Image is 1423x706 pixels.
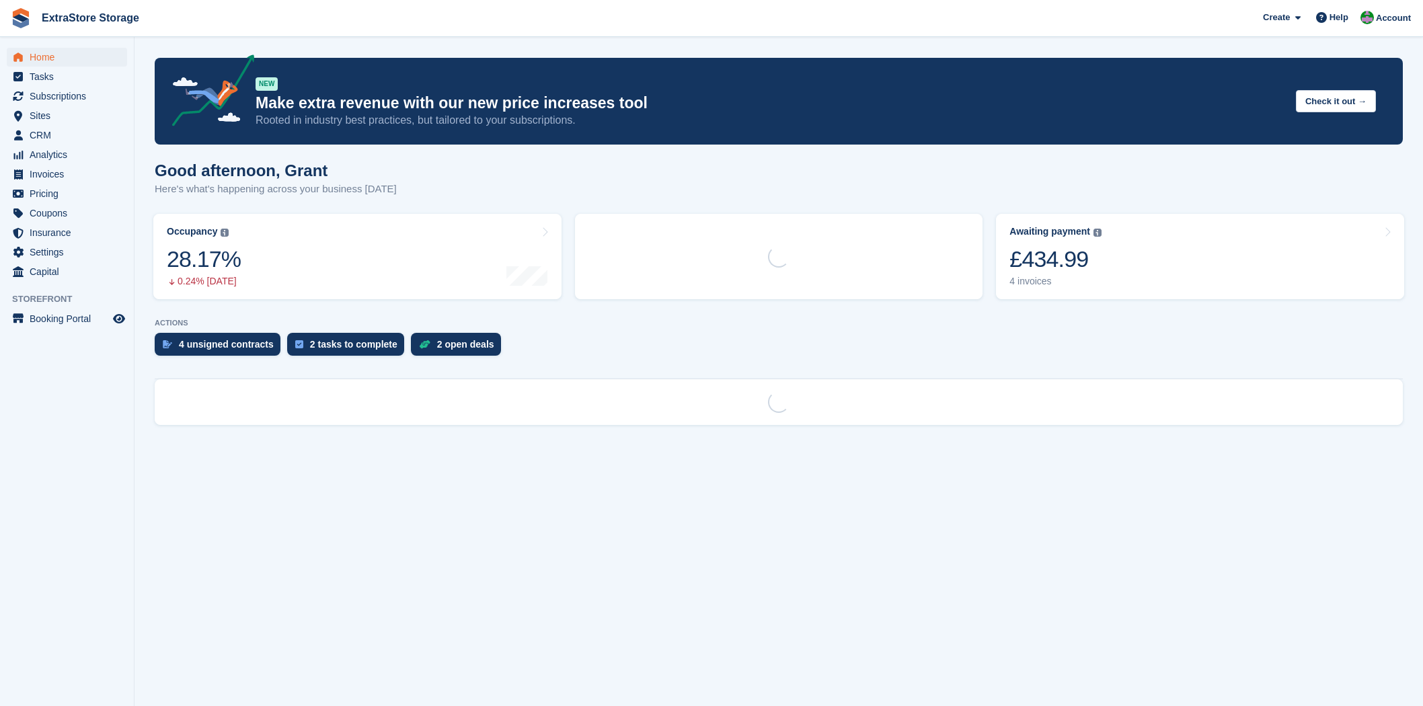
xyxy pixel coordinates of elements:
[12,292,134,306] span: Storefront
[256,113,1285,128] p: Rooted in industry best practices, but tailored to your subscriptions.
[30,145,110,164] span: Analytics
[256,77,278,91] div: NEW
[419,340,430,349] img: deal-1b604bf984904fb50ccaf53a9ad4b4a5d6e5aea283cecdc64d6e3604feb123c2.svg
[1376,11,1411,25] span: Account
[1009,226,1090,237] div: Awaiting payment
[30,262,110,281] span: Capital
[7,126,127,145] a: menu
[7,309,127,328] a: menu
[7,48,127,67] a: menu
[1263,11,1290,24] span: Create
[30,87,110,106] span: Subscriptions
[30,309,110,328] span: Booking Portal
[221,229,229,237] img: icon-info-grey-7440780725fd019a000dd9b08b2336e03edf1995a4989e88bcd33f0948082b44.svg
[36,7,145,29] a: ExtraStore Storage
[7,243,127,262] a: menu
[295,340,303,348] img: task-75834270c22a3079a89374b754ae025e5fb1db73e45f91037f5363f120a921f8.svg
[11,8,31,28] img: stora-icon-8386f47178a22dfd0bd8f6a31ec36ba5ce8667c1dd55bd0f319d3a0aa187defe.svg
[7,184,127,203] a: menu
[7,67,127,86] a: menu
[7,165,127,184] a: menu
[30,48,110,67] span: Home
[30,67,110,86] span: Tasks
[30,243,110,262] span: Settings
[256,93,1285,113] p: Make extra revenue with our new price increases tool
[7,223,127,242] a: menu
[167,245,241,273] div: 28.17%
[7,262,127,281] a: menu
[7,145,127,164] a: menu
[167,276,241,287] div: 0.24% [DATE]
[111,311,127,327] a: Preview store
[163,340,172,348] img: contract_signature_icon-13c848040528278c33f63329250d36e43548de30e8caae1d1a13099fd9432cc5.svg
[310,339,397,350] div: 2 tasks to complete
[1009,276,1102,287] div: 4 invoices
[30,126,110,145] span: CRM
[30,223,110,242] span: Insurance
[1360,11,1374,24] img: Grant Daniel
[437,339,494,350] div: 2 open deals
[411,333,508,362] a: 2 open deals
[30,204,110,223] span: Coupons
[155,319,1403,327] p: ACTIONS
[167,226,217,237] div: Occupancy
[1296,90,1376,112] button: Check it out →
[1009,245,1102,273] div: £434.99
[30,184,110,203] span: Pricing
[1330,11,1348,24] span: Help
[7,87,127,106] a: menu
[7,204,127,223] a: menu
[996,214,1404,299] a: Awaiting payment £434.99 4 invoices
[287,333,411,362] a: 2 tasks to complete
[30,106,110,125] span: Sites
[1093,229,1102,237] img: icon-info-grey-7440780725fd019a000dd9b08b2336e03edf1995a4989e88bcd33f0948082b44.svg
[153,214,562,299] a: Occupancy 28.17% 0.24% [DATE]
[179,339,274,350] div: 4 unsigned contracts
[30,165,110,184] span: Invoices
[155,161,397,180] h1: Good afternoon, Grant
[155,333,287,362] a: 4 unsigned contracts
[7,106,127,125] a: menu
[155,182,397,197] p: Here's what's happening across your business [DATE]
[161,54,255,131] img: price-adjustments-announcement-icon-8257ccfd72463d97f412b2fc003d46551f7dbcb40ab6d574587a9cd5c0d94...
